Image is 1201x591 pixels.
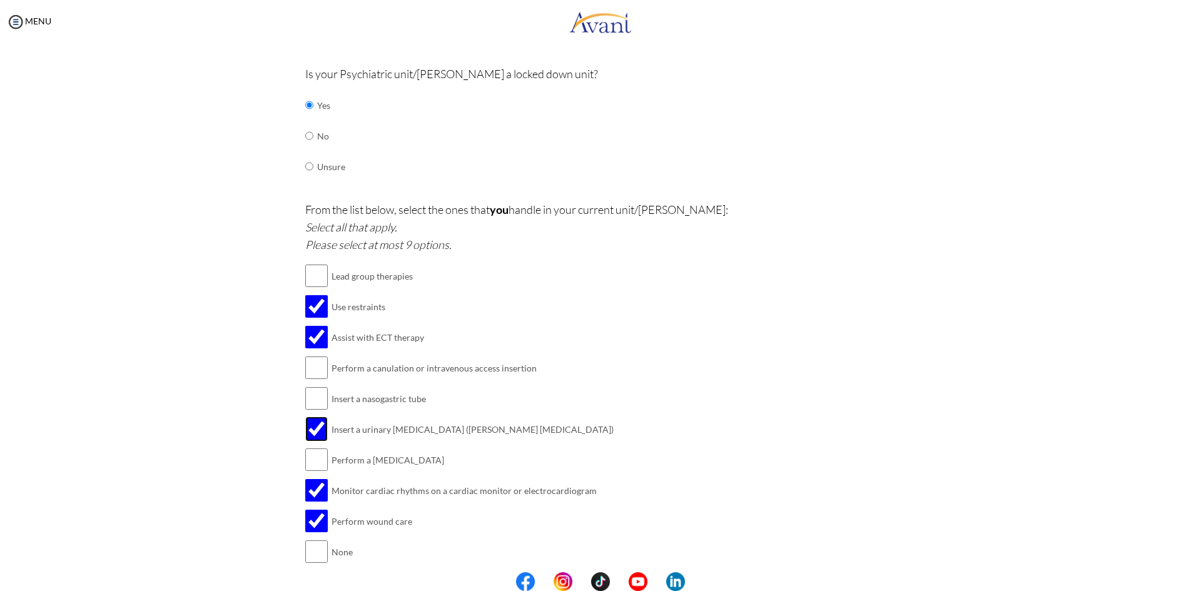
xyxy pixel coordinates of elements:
img: blank.png [535,572,554,591]
td: Unsure [317,151,345,182]
img: icon-menu.png [6,13,25,31]
td: Lead group therapies [332,261,614,291]
td: Insert a nasogastric tube [332,383,614,414]
p: Is your Psychiatric unit/[PERSON_NAME] a locked down unit? [305,65,896,83]
td: Yes [317,90,345,121]
img: in.png [554,572,572,591]
img: tt.png [591,572,610,591]
p: From the list below, select the ones that handle in your current unit/[PERSON_NAME]: [305,201,896,253]
td: None [332,537,614,567]
td: No [317,121,345,151]
img: logo.png [569,3,632,41]
i: Select all that apply. Please select at most 9 options. [305,220,452,251]
td: Assist with ECT therapy [332,322,614,353]
img: fb.png [516,572,535,591]
img: blank.png [610,572,629,591]
img: li.png [666,572,685,591]
img: yt.png [629,572,647,591]
td: Monitor cardiac rhythms on a cardiac monitor or electrocardiogram [332,475,614,506]
img: blank.png [647,572,666,591]
td: Perform a [MEDICAL_DATA] [332,445,614,475]
td: Perform wound care [332,506,614,537]
b: you [490,203,509,216]
td: Insert a urinary [MEDICAL_DATA] ([PERSON_NAME] [MEDICAL_DATA]) [332,414,614,445]
img: blank.png [572,572,591,591]
td: Use restraints [332,291,614,322]
td: Perform a canulation or intravenous access insertion [332,353,614,383]
a: MENU [6,16,51,26]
